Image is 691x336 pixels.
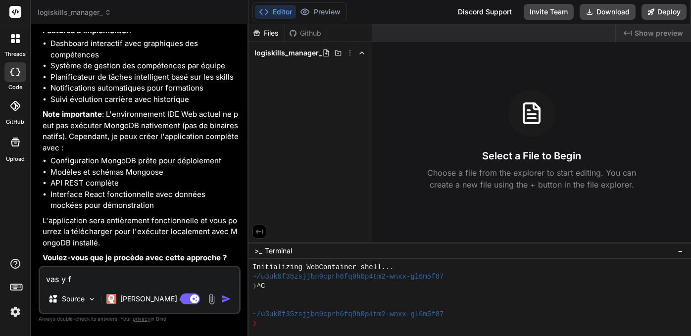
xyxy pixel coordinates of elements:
span: logiskills_manager_ [254,48,322,58]
span: privacy [133,316,150,322]
span: ❯ [252,282,256,291]
li: Interface React fonctionnelle avec données mockées pour démonstration [50,189,239,211]
li: Notifications automatiques pour formations [50,83,239,94]
span: ❯ [252,319,256,329]
span: ~/u3uk0f35zsjjbn9cprh6fq9h0p4tm2-wnxx-gl6m5f87 [252,272,444,282]
img: settings [7,303,24,320]
li: Planificateur de tâches intelligent basé sur les skills [50,72,239,83]
p: Always double-check its answers. Your in Bind [39,314,241,324]
label: GitHub [6,118,24,126]
img: icon [221,294,231,304]
textarea: vas y f [40,267,239,285]
li: Configuration MongoDB prête pour déploiement [50,155,239,167]
li: Système de gestion des compétences par équipe [50,60,239,72]
h3: Select a File to Begin [482,149,581,163]
label: Upload [6,155,25,163]
label: code [8,83,22,92]
button: − [676,243,685,259]
li: Suivi évolution carrière avec historique [50,94,239,105]
strong: Features à implémenter [43,26,129,35]
li: Modèles et schémas Mongoose [50,167,239,178]
li: Dashboard interactif avec graphiques des compétences [50,38,239,60]
div: Github [285,28,326,38]
p: Choose a file from the explorer to start editing. You can create a new file using the + button in... [421,167,642,191]
button: Preview [296,5,345,19]
div: Discord Support [452,4,518,20]
span: Show preview [635,28,683,38]
span: ~/u3uk0f35zsjjbn9cprh6fq9h0p4tm2-wnxx-gl6m5f87 [252,310,444,319]
p: Source [62,294,85,304]
button: Download [580,4,636,20]
span: − [678,246,683,256]
button: Deploy [642,4,687,20]
p: : L'environnement IDE Web actuel ne peut pas exécuter MongoDB nativement (pas de binaires natifs)... [43,109,239,153]
p: L'application sera entièrement fonctionnelle et vous pourrez la télécharger pour l'exécuter local... [43,215,239,249]
span: >_ [254,246,262,256]
div: Files [248,28,285,38]
img: Pick Models [88,295,96,303]
strong: Note importante [43,109,102,119]
button: Editor [255,5,296,19]
button: Invite Team [524,4,574,20]
label: threads [4,50,26,58]
span: Terminal [265,246,292,256]
span: logiskills_manager_ [38,7,111,17]
strong: Voulez-vous que je procède avec cette approche ? [43,253,227,262]
span: ^C [257,282,265,291]
img: Claude 4 Sonnet [106,294,116,304]
span: Initializing WebContainer shell... [252,263,394,272]
img: attachment [206,293,217,305]
p: [PERSON_NAME] 4 S.. [120,294,194,304]
li: API REST complète [50,178,239,189]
